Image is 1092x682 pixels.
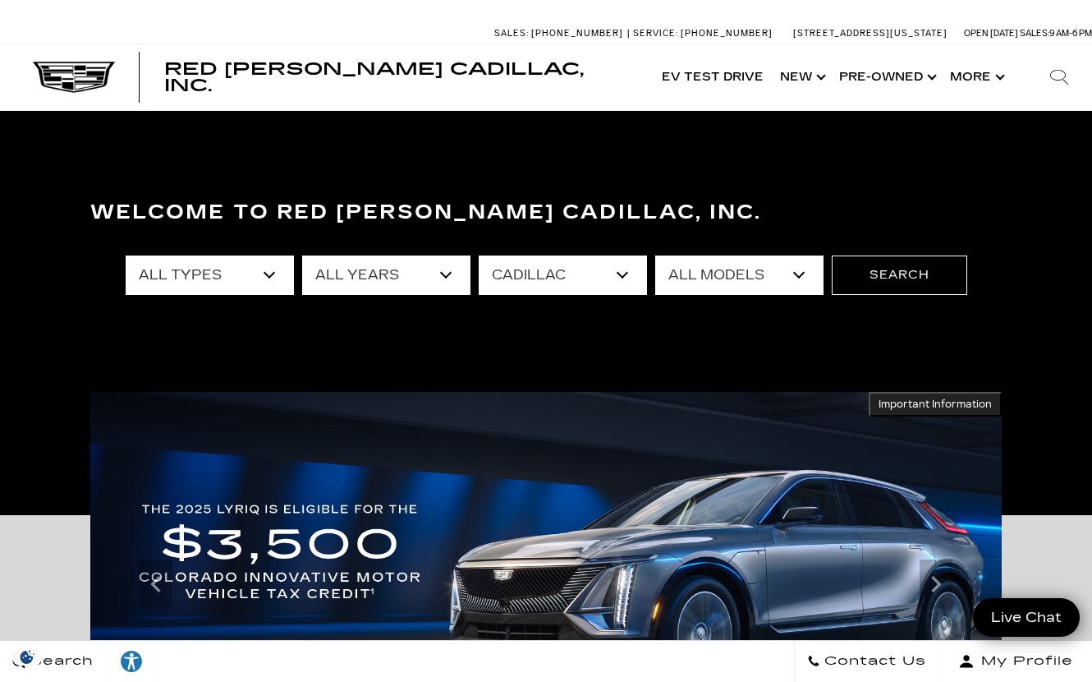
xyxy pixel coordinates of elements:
img: Cadillac Dark Logo with Cadillac White Text [33,62,115,93]
a: Explore your accessibility options [107,641,157,682]
div: Previous slide [140,560,172,609]
a: [STREET_ADDRESS][US_STATE] [793,28,947,39]
span: Open [DATE] [964,28,1018,39]
span: Search [25,650,94,673]
span: My Profile [975,650,1073,673]
select: Filter by year [302,256,470,295]
span: [PHONE_NUMBER] [681,28,773,39]
span: Red [PERSON_NAME] Cadillac, Inc. [164,59,584,95]
span: Sales: [1020,28,1049,39]
a: Service: [PHONE_NUMBER] [627,29,777,38]
div: Explore your accessibility options [107,649,156,674]
a: Live Chat [973,598,1080,637]
button: Open user profile menu [939,641,1092,682]
a: Sales: [PHONE_NUMBER] [494,29,627,38]
button: More [942,44,1010,110]
a: Red [PERSON_NAME] Cadillac, Inc. [164,61,637,94]
a: Pre-Owned [831,44,942,110]
span: 9 AM-6 PM [1049,28,1092,39]
img: Opt-Out Icon [8,648,46,666]
button: Search [832,256,967,295]
div: Next slide [920,560,952,609]
section: Click to Open Cookie Consent Modal [8,648,46,666]
h3: Welcome to Red [PERSON_NAME] Cadillac, Inc. [90,196,1002,229]
a: EV Test Drive [654,44,772,110]
span: Important Information [879,398,992,411]
span: Sales: [494,28,529,39]
a: Contact Us [794,641,939,682]
span: Contact Us [820,650,926,673]
select: Filter by make [479,256,647,295]
select: Filter by model [655,256,824,295]
span: Service: [633,28,678,39]
span: Live Chat [983,608,1070,627]
span: [PHONE_NUMBER] [531,28,623,39]
a: New [772,44,831,110]
select: Filter by type [126,256,294,295]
